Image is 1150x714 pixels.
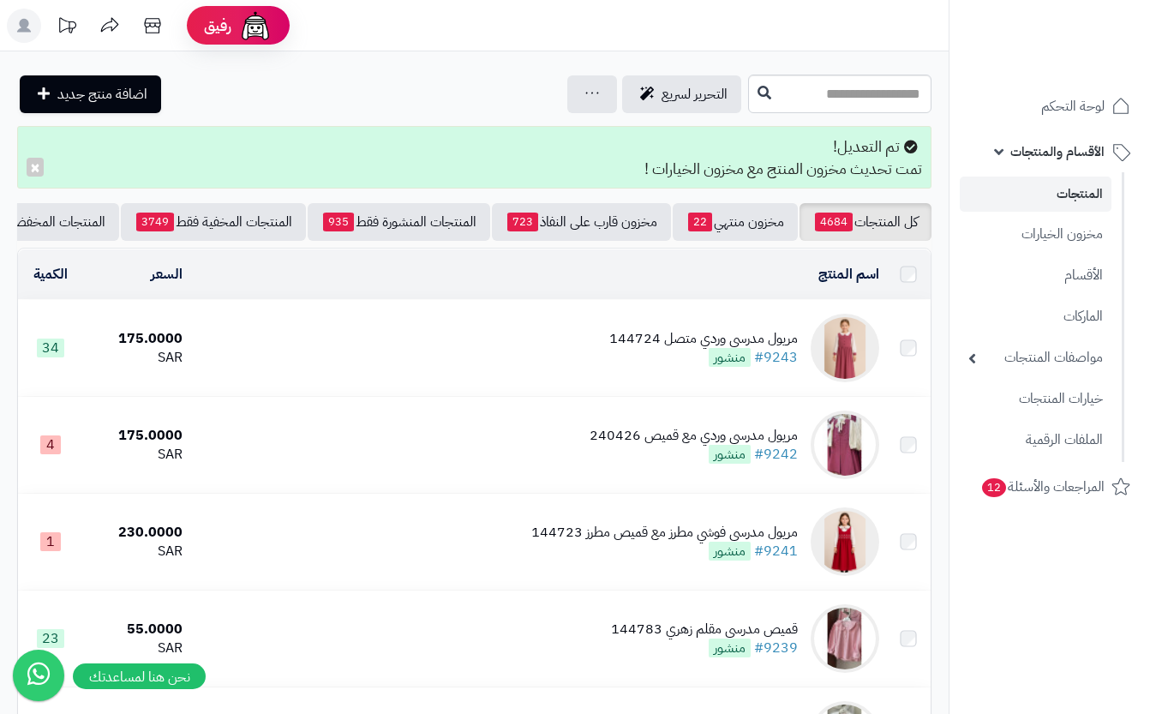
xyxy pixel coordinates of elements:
span: منشور [709,348,751,367]
div: مريول مدرسي وردي متصل 144724 [609,329,798,349]
img: logo-2.png [1033,13,1134,49]
div: تم التعديل! تمت تحديث مخزون المنتج مع مخزون الخيارات ! [17,126,931,189]
span: منشور [709,445,751,464]
div: SAR [90,639,183,658]
span: 34 [37,339,64,357]
a: الكمية [33,264,68,285]
a: المراجعات والأسئلة12 [960,466,1140,507]
a: المنتجات المخفية فقط3749 [121,203,306,241]
div: مريول مدرسي وردي مع قميص 240426 [590,426,798,446]
span: منشور [709,639,751,657]
span: منشور [709,542,751,561]
a: مخزون الخيارات [960,216,1111,253]
a: خيارات المنتجات [960,381,1111,417]
div: 230.0000 [90,523,183,543]
a: #9241 [754,541,798,561]
div: 55.0000 [90,620,183,639]
span: 22 [688,213,712,231]
div: 175.0000 [90,426,183,446]
span: 4684 [815,213,853,231]
span: 23 [37,629,64,648]
div: مريول مدرسي فوشي مطرز مع قميص مطرز 144723 [531,523,798,543]
span: رفيق [204,15,231,36]
div: SAR [90,445,183,465]
a: مخزون منتهي22 [673,203,798,241]
a: مخزون قارب على النفاذ723 [492,203,671,241]
img: قميص مدرسي مقلم زهري 144783 [811,604,879,673]
a: تحديثات المنصة [45,9,88,47]
a: مواصفات المنتجات [960,339,1111,376]
span: 1 [40,532,61,551]
span: 4 [40,435,61,454]
img: مريول مدرسي وردي مع قميص 240426 [811,411,879,479]
div: SAR [90,542,183,561]
img: مريول مدرسي فوشي مطرز مع قميص مطرز 144723 [811,507,879,576]
a: #9243 [754,347,798,368]
div: قميص مدرسي مقلم زهري 144783 [611,620,798,639]
button: × [27,158,44,177]
a: #9242 [754,444,798,465]
a: المنتجات [960,177,1111,212]
span: 723 [507,213,538,231]
span: الأقسام والمنتجات [1010,140,1105,164]
a: #9239 [754,638,798,658]
img: مريول مدرسي وردي متصل 144724 [811,314,879,382]
div: 175.0000 [90,329,183,349]
a: اضافة منتج جديد [20,75,161,113]
a: المنتجات المنشورة فقط935 [308,203,490,241]
div: SAR [90,348,183,368]
span: التحرير لسريع [662,84,728,105]
a: الأقسام [960,257,1111,294]
a: التحرير لسريع [622,75,741,113]
a: الماركات [960,298,1111,335]
a: السعر [151,264,183,285]
a: اسم المنتج [818,264,879,285]
a: لوحة التحكم [960,86,1140,127]
span: لوحة التحكم [1041,94,1105,118]
span: 12 [981,477,1008,498]
a: كل المنتجات4684 [800,203,931,241]
a: الملفات الرقمية [960,422,1111,459]
img: ai-face.png [238,9,273,43]
span: 935 [323,213,354,231]
span: 3749 [136,213,174,231]
span: اضافة منتج جديد [57,84,147,105]
span: المراجعات والأسئلة [980,475,1105,499]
